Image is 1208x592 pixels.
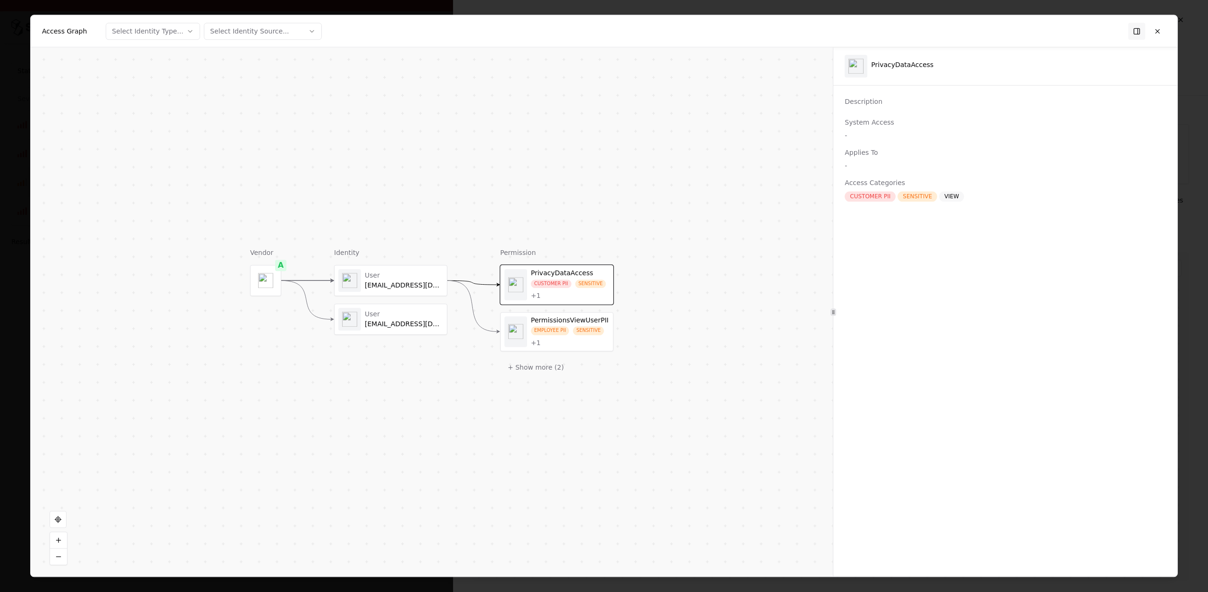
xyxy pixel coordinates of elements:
[204,23,322,40] button: Select Identity Source...
[112,26,183,36] div: Select Identity Type...
[531,316,609,325] div: PermissionsViewUserPII
[106,23,200,40] button: Select Identity Type...
[500,248,613,257] div: Permission
[848,59,864,74] img: salesforce
[845,191,896,202] div: CUSTOMER PII
[575,279,606,288] div: SENSITIVE
[365,271,443,280] div: User
[531,292,541,300] button: +1
[939,191,964,202] div: VIEW
[845,118,1166,127] div: System Access
[250,248,281,257] div: Vendor
[531,269,609,278] div: PrivacyDataAccess
[531,326,569,335] div: EMPLOYEE PII
[334,248,447,257] div: Identity
[531,339,541,347] button: +1
[845,132,847,139] span: -
[42,26,87,36] div: Access Graph
[275,260,286,271] div: A
[210,26,289,36] div: Select Identity Source...
[573,326,604,335] div: SENSITIVE
[531,279,571,288] div: CUSTOMER PII
[365,320,443,329] div: [EMAIL_ADDRESS][DOMAIN_NAME]
[531,339,541,347] div: + 1
[871,61,933,70] div: PrivacyDataAccess
[845,178,1166,187] div: Access Categories
[365,281,443,290] div: [EMAIL_ADDRESS][DOMAIN_NAME]
[845,97,1166,106] div: Description
[531,292,541,300] div: + 1
[845,162,847,169] span: -
[365,310,443,319] div: User
[500,359,571,376] button: + Show more (2)
[898,191,937,202] div: SENSITIVE
[845,148,1166,157] div: Applies To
